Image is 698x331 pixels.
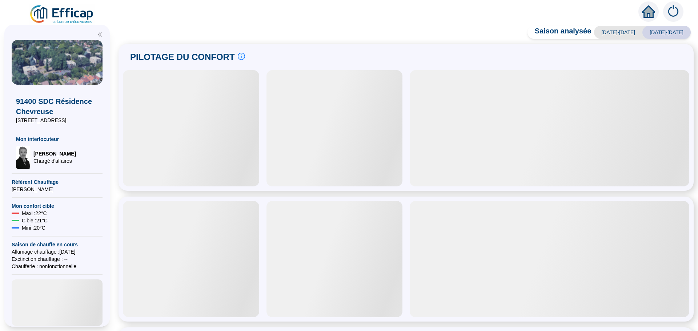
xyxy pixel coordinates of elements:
span: Chargé d'affaires [33,157,76,165]
span: Chaufferie : non fonctionnelle [12,263,103,270]
span: [PERSON_NAME] [33,150,76,157]
span: [DATE]-[DATE] [642,26,691,39]
span: info-circle [238,53,245,60]
span: Mon interlocuteur [16,136,98,143]
img: alerts [663,1,683,22]
span: Cible : 21 °C [22,217,48,224]
span: Saison analysée [527,26,591,39]
span: [DATE]-[DATE] [594,26,642,39]
span: Allumage chauffage : [DATE] [12,248,103,255]
span: Saison de chauffe en cours [12,241,103,248]
img: Chargé d'affaires [16,146,31,169]
span: PILOTAGE DU CONFORT [130,51,235,63]
span: 91400 SDC Résidence Chevreuse [16,96,98,117]
span: Maxi : 22 °C [22,210,47,217]
span: Exctinction chauffage : -- [12,255,103,263]
span: Mon confort cible [12,202,103,210]
img: efficap energie logo [29,4,95,25]
span: Référent Chauffage [12,178,103,186]
span: double-left [97,32,103,37]
span: [PERSON_NAME] [12,186,103,193]
span: home [642,5,655,18]
span: [STREET_ADDRESS] [16,117,98,124]
span: Mini : 20 °C [22,224,45,231]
